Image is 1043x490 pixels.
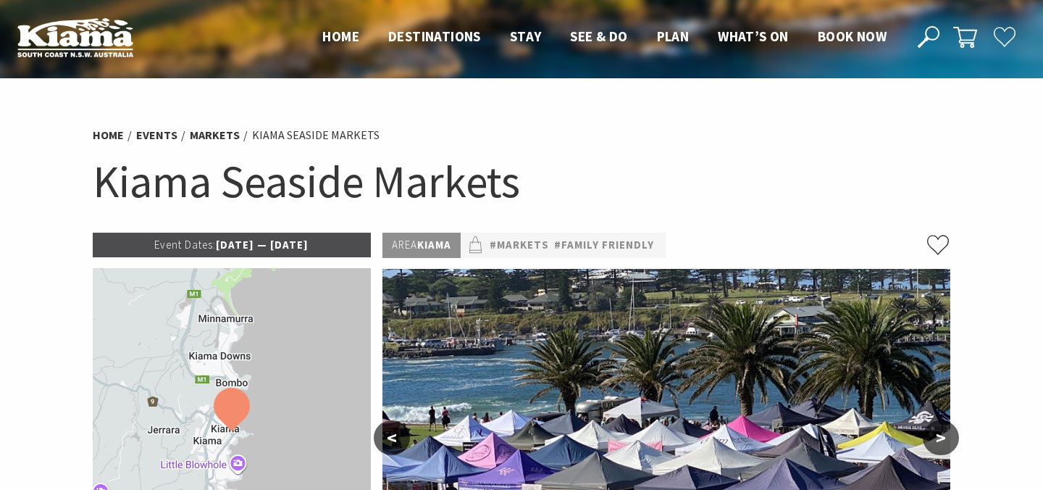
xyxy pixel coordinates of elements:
span: See & Do [570,28,627,45]
button: > [923,420,959,455]
span: Destinations [388,28,481,45]
span: Plan [657,28,690,45]
button: < [374,420,410,455]
nav: Main Menu [308,25,901,49]
a: Markets [190,128,240,143]
img: Kiama Logo [17,17,133,57]
span: Stay [510,28,542,45]
h1: Kiama Seaside Markets [93,152,950,211]
a: Home [93,128,124,143]
span: What’s On [718,28,789,45]
span: Home [322,28,359,45]
p: Kiama [382,233,461,258]
a: Events [136,128,177,143]
span: Book now [818,28,887,45]
p: [DATE] — [DATE] [93,233,371,257]
span: Event Dates: [154,238,216,252]
span: Area [392,238,417,252]
a: #Markets [490,236,549,254]
a: #Family Friendly [554,236,654,254]
li: Kiama Seaside Markets [252,126,380,145]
